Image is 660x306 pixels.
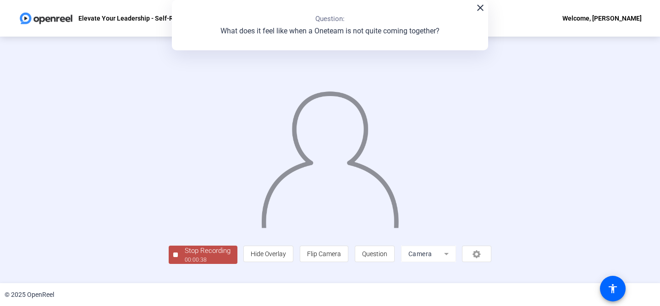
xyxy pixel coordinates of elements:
[475,2,486,13] mat-icon: close
[169,246,237,264] button: Stop Recording00:00:38
[185,246,231,256] div: Stop Recording
[307,250,341,258] span: Flip Camera
[185,256,231,264] div: 00:00:38
[243,246,293,262] button: Hide Overlay
[362,250,387,258] span: Question
[607,283,618,294] mat-icon: accessibility
[251,250,286,258] span: Hide Overlay
[78,13,214,24] p: Elevate Your Leadership - Self-Record Session
[220,26,440,37] p: What does it feel like when a Oneteam is not quite coming together?
[562,13,642,24] div: Welcome, [PERSON_NAME]
[300,246,348,262] button: Flip Camera
[315,14,345,24] p: Question:
[5,290,54,300] div: © 2025 OpenReel
[260,83,400,228] img: overlay
[355,246,395,262] button: Question
[18,9,74,27] img: OpenReel logo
